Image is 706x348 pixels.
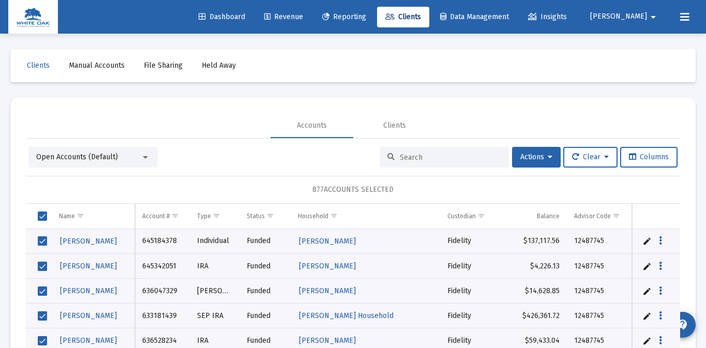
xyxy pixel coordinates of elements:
[36,153,118,161] span: Open Accounts (Default)
[256,7,311,27] a: Revenue
[77,212,84,220] span: Show filter options for column 'Name'
[298,234,357,249] a: [PERSON_NAME]
[504,254,567,279] td: $4,226.13
[38,336,47,345] div: Select row
[447,212,476,220] div: Custodian
[135,304,190,328] td: 633181439
[60,311,117,320] span: [PERSON_NAME]
[563,147,618,168] button: Clear
[135,279,190,304] td: 636047329
[247,311,283,321] div: Funded
[247,336,283,346] div: Funded
[298,212,328,220] div: Household
[190,304,239,328] td: SEP IRA
[298,333,357,348] a: [PERSON_NAME]
[171,212,179,220] span: Show filter options for column 'Account #'
[330,212,338,220] span: Show filter options for column 'Household'
[520,7,575,27] a: Insights
[38,262,47,271] div: Select row
[38,286,47,296] div: Select row
[297,120,327,131] div: Accounts
[440,254,503,279] td: Fidelity
[440,229,503,254] td: Fidelity
[322,12,366,21] span: Reporting
[199,12,245,21] span: Dashboard
[385,12,421,21] span: Clients
[299,311,394,320] span: [PERSON_NAME] Household
[213,212,220,220] span: Show filter options for column 'Type'
[642,262,652,271] a: Edit
[299,237,356,246] span: [PERSON_NAME]
[190,204,239,229] td: Column Type
[135,229,190,254] td: 645184378
[298,259,357,274] a: [PERSON_NAME]
[197,212,211,220] div: Type
[264,12,303,21] span: Revenue
[299,262,356,270] span: [PERSON_NAME]
[400,153,501,162] input: Search
[647,7,659,27] mat-icon: arrow_drop_down
[190,229,239,254] td: Individual
[440,279,503,304] td: Fidelity
[612,212,620,220] span: Show filter options for column 'Advisor Code'
[247,261,283,271] div: Funded
[60,286,117,295] span: [PERSON_NAME]
[16,7,50,27] img: Dashboard
[440,204,503,229] td: Column Custodian
[60,262,117,270] span: [PERSON_NAME]
[60,237,117,246] span: [PERSON_NAME]
[440,12,509,21] span: Data Management
[314,7,374,27] a: Reporting
[135,254,190,279] td: 645342051
[477,212,485,220] span: Show filter options for column 'Custodian'
[247,212,265,220] div: Status
[504,279,567,304] td: $14,628.85
[504,204,567,229] td: Column Balance
[59,333,118,348] a: [PERSON_NAME]
[642,286,652,296] a: Edit
[142,212,170,220] div: Account #
[642,236,652,246] a: Edit
[572,153,609,161] span: Clear
[59,283,118,298] a: [PERSON_NAME]
[383,120,406,131] div: Clients
[537,212,560,220] div: Balance
[520,153,552,161] span: Actions
[291,204,440,229] td: Column Household
[574,212,611,220] div: Advisor Code
[298,308,395,323] a: [PERSON_NAME] Household
[59,234,118,249] a: [PERSON_NAME]
[567,279,633,304] td: 12487745
[190,7,253,27] a: Dashboard
[298,283,357,298] a: [PERSON_NAME]
[136,55,191,76] a: File Sharing
[432,7,517,27] a: Data Management
[247,286,283,296] div: Funded
[504,229,567,254] td: $137,117.56
[247,236,283,246] div: Funded
[144,61,183,70] span: File Sharing
[38,236,47,246] div: Select row
[567,204,633,229] td: Column Advisor Code
[578,6,672,27] button: [PERSON_NAME]
[440,304,503,328] td: Fidelity
[190,254,239,279] td: IRA
[69,61,125,70] span: Manual Accounts
[19,55,58,76] a: Clients
[193,55,244,76] a: Held Away
[642,311,652,321] a: Edit
[528,12,567,21] span: Insights
[59,308,118,323] a: [PERSON_NAME]
[567,254,633,279] td: 12487745
[642,336,652,345] a: Edit
[239,204,291,229] td: Column Status
[504,304,567,328] td: $426,361.72
[299,286,356,295] span: [PERSON_NAME]
[52,204,135,229] td: Column Name
[38,311,47,321] div: Select row
[567,304,633,328] td: 12487745
[60,336,117,345] span: [PERSON_NAME]
[677,319,689,331] mat-icon: contact_support
[590,12,647,21] span: [PERSON_NAME]
[299,336,356,345] span: [PERSON_NAME]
